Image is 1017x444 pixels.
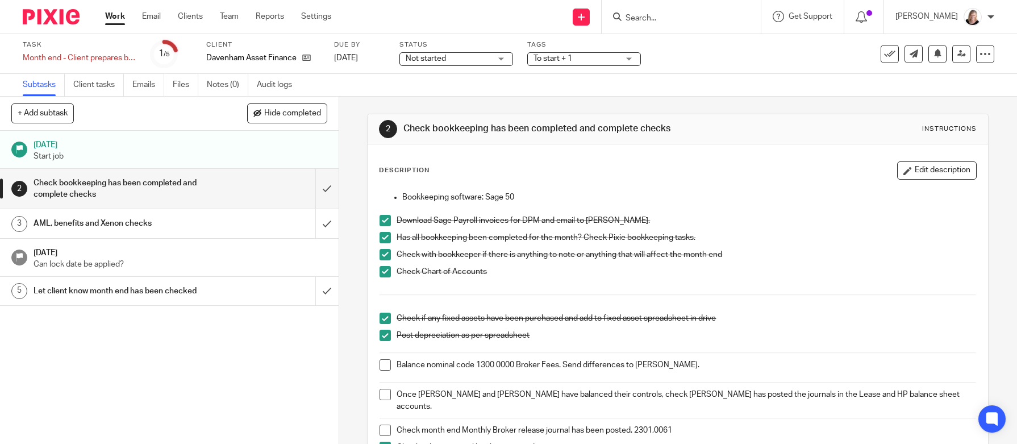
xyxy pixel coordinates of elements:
p: Has all bookkeeping been completed for the month? Check Pixie bookkeeping tasks. [397,232,976,243]
h1: Check bookkeeping has been completed and complete checks [403,123,702,135]
div: 2 [379,120,397,138]
p: Bookkeeping software: Sage 50 [402,192,976,203]
div: Month end - Client prepares bookkeeping - Davenham - Sage - [DATE] [23,52,136,64]
button: Edit description [897,161,977,180]
img: K%20Garrattley%20headshot%20black%20top%20cropped.jpg [964,8,982,26]
h1: [DATE] [34,136,327,151]
p: Download Sage Payroll invoices for DPM and email to [PERSON_NAME]. [397,215,976,226]
p: Check if any fixed assets have been purchased and add to fixed asset spreadsheet in drive [397,313,976,324]
label: Due by [334,40,385,49]
label: Tags [527,40,641,49]
p: Davenham Asset Finance [206,52,297,64]
div: 5 [11,283,27,299]
p: Check Chart of Accounts [397,266,976,277]
span: Get Support [789,13,832,20]
a: Reports [256,11,284,22]
p: Check month end Monthly Broker release journal has been posted. 2301,0061 [397,425,976,436]
img: Pixie [23,9,80,24]
a: Notes (0) [207,74,248,96]
a: Clients [178,11,203,22]
span: Hide completed [264,109,321,118]
p: Start job [34,151,327,162]
a: Emails [132,74,164,96]
label: Task [23,40,136,49]
p: Balance nominal code 1300 0000 Broker Fees. Send differences to [PERSON_NAME]. [397,359,976,371]
p: Once [PERSON_NAME] and [PERSON_NAME] have balanced their controls, check [PERSON_NAME] has posted... [397,389,976,412]
a: Client tasks [73,74,124,96]
label: Status [399,40,513,49]
button: Hide completed [247,103,327,123]
h1: Check bookkeeping has been completed and complete checks [34,175,214,204]
span: [DATE] [334,54,358,62]
div: 3 [11,216,27,232]
div: Month end - Client prepares bookkeeping - Davenham - Sage - July 2025 [23,52,136,64]
p: [PERSON_NAME] [895,11,958,22]
div: 1 [159,47,170,60]
small: /5 [164,51,170,57]
h1: Let client know month end has been checked [34,283,214,300]
p: Description [379,166,430,175]
a: Work [105,11,125,22]
a: Email [142,11,161,22]
input: Search [624,14,727,24]
a: Subtasks [23,74,65,96]
h1: AML, benefits and Xenon checks [34,215,214,232]
button: + Add subtask [11,103,74,123]
a: Audit logs [257,74,301,96]
span: Not started [406,55,446,63]
div: Instructions [922,125,977,134]
p: Post depreciation as per spreadsheet [397,330,976,341]
a: Files [173,74,198,96]
p: Check with bookkeeper if there is anything to note or anything that will affect the month end [397,249,976,260]
p: Can lock date be applied? [34,259,327,270]
h1: [DATE] [34,244,327,259]
label: Client [206,40,320,49]
span: To start + 1 [533,55,572,63]
a: Settings [301,11,331,22]
div: 2 [11,181,27,197]
a: Team [220,11,239,22]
